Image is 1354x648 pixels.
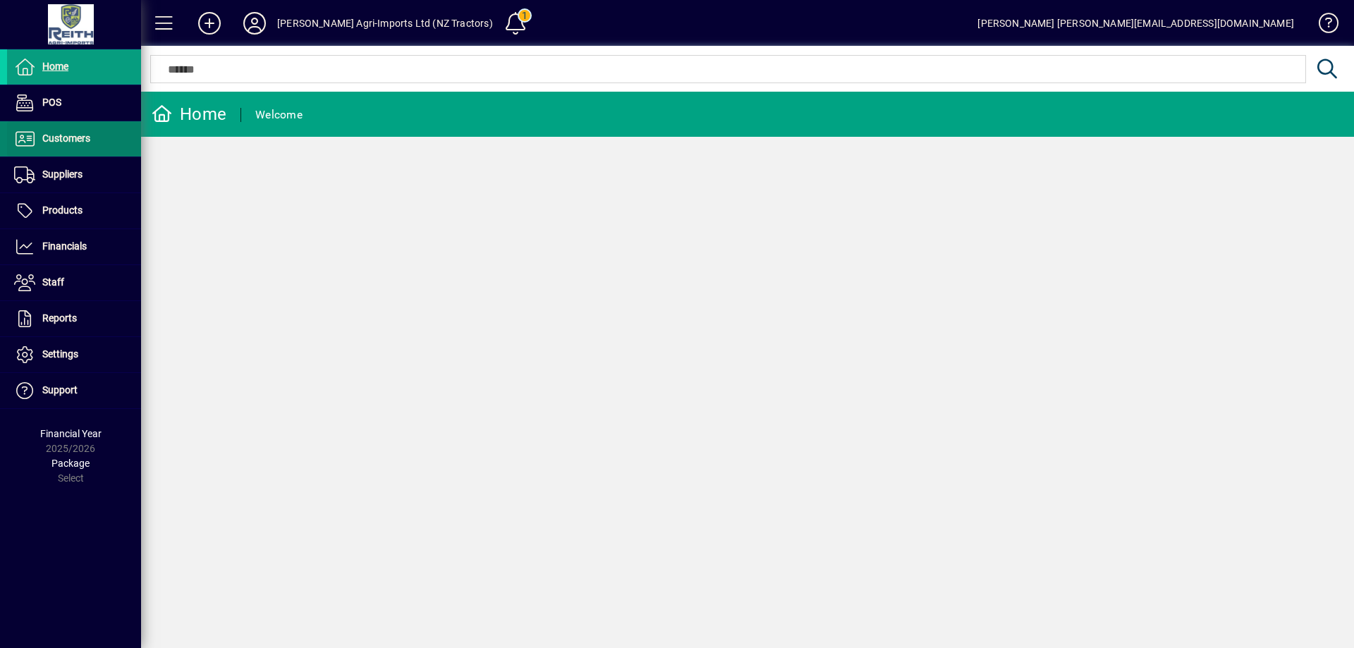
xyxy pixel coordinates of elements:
a: Settings [7,337,141,372]
span: Customers [42,133,90,144]
button: Profile [232,11,277,36]
span: Suppliers [42,169,83,180]
span: Staff [42,276,64,288]
a: Products [7,193,141,228]
span: Products [42,204,83,216]
span: Support [42,384,78,396]
span: Reports [42,312,77,324]
a: Suppliers [7,157,141,192]
a: POS [7,85,141,121]
a: Financials [7,229,141,264]
span: Financials [42,240,87,252]
span: Settings [42,348,78,360]
span: Home [42,61,68,72]
div: Home [152,103,226,126]
button: Add [187,11,232,36]
span: POS [42,97,61,108]
div: [PERSON_NAME] [PERSON_NAME][EMAIL_ADDRESS][DOMAIN_NAME] [977,12,1294,35]
a: Reports [7,301,141,336]
a: Customers [7,121,141,157]
a: Staff [7,265,141,300]
a: Knowledge Base [1308,3,1336,49]
div: Welcome [255,104,303,126]
span: Financial Year [40,428,102,439]
div: [PERSON_NAME] Agri-Imports Ltd (NZ Tractors) [277,12,493,35]
a: Support [7,373,141,408]
span: Package [51,458,90,469]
